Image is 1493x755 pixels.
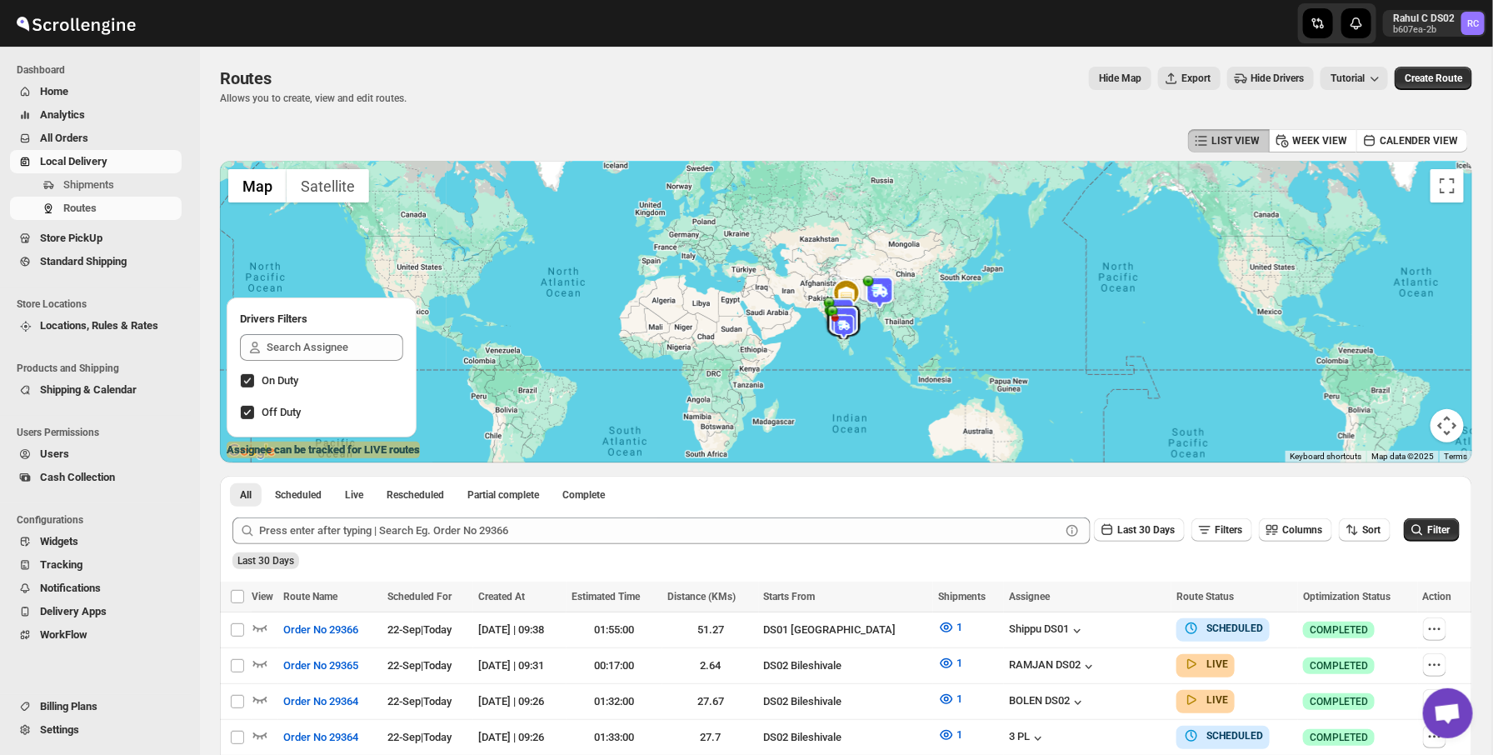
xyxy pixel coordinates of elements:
[273,724,368,751] button: Order No 29364
[10,695,182,718] button: Billing Plans
[1215,524,1242,536] span: Filters
[1009,730,1046,747] button: 3 PL
[287,169,369,202] button: Show satellite imagery
[10,314,182,337] button: Locations, Rules & Rates
[1183,620,1263,637] button: SCHEDULED
[17,362,188,375] span: Products and Shipping
[17,513,188,527] span: Configurations
[478,657,562,674] div: [DATE] | 09:31
[572,622,657,638] div: 01:55:00
[10,173,182,197] button: Shipments
[63,178,114,191] span: Shipments
[1404,518,1460,542] button: Filter
[1393,12,1455,25] p: Rahul C DS02
[283,591,337,602] span: Route Name
[10,80,182,103] button: Home
[938,591,986,602] span: Shipments
[1227,67,1314,90] button: Hide Drivers
[13,2,138,44] img: ScrollEngine
[224,441,279,462] a: Open this area in Google Maps (opens a new window)
[1405,72,1462,85] span: Create Route
[1431,169,1464,202] button: Toggle fullscreen view
[63,202,97,214] span: Routes
[1191,518,1252,542] button: Filters
[40,319,158,332] span: Locations, Rules & Rates
[10,577,182,600] button: Notifications
[1310,695,1368,708] span: COMPLETED
[1362,524,1381,536] span: Sort
[283,657,358,674] span: Order No 29365
[956,657,962,669] span: 1
[1310,731,1368,744] span: COMPLETED
[764,622,929,638] div: DS01 [GEOGRAPHIC_DATA]
[40,605,107,617] span: Delivery Apps
[10,466,182,489] button: Cash Collection
[10,718,182,742] button: Settings
[275,488,322,502] span: Scheduled
[1427,524,1450,536] span: Filter
[1444,452,1467,461] a: Terms (opens in new tab)
[667,622,753,638] div: 51.27
[387,731,452,743] span: 22-Sep | Today
[224,441,279,462] img: Google
[10,442,182,466] button: Users
[764,591,816,602] span: Starts From
[10,103,182,127] button: Analytics
[40,558,82,571] span: Tracking
[764,657,929,674] div: DS02 Bileshivale
[10,530,182,553] button: Widgets
[572,591,640,602] span: Estimated Time
[1303,591,1391,602] span: Optimization Status
[1206,694,1228,706] b: LIVE
[40,383,137,396] span: Shipping & Calendar
[1009,694,1086,711] button: BOLEN DS02
[1117,524,1175,536] span: Last 30 Days
[283,729,358,746] span: Order No 29364
[40,700,97,712] span: Billing Plans
[1380,134,1458,147] span: CALENDER VIEW
[1393,25,1455,35] p: b607ea-2b
[956,621,962,633] span: 1
[10,553,182,577] button: Tracking
[273,652,368,679] button: Order No 29365
[1461,12,1485,35] span: Rahul C DS02
[562,488,605,502] span: Complete
[928,614,972,641] button: 1
[345,488,363,502] span: Live
[1206,622,1263,634] b: SCHEDULED
[1269,129,1357,152] button: WEEK VIEW
[40,723,79,736] span: Settings
[1089,67,1151,90] button: Map action label
[1310,659,1368,672] span: COMPLETED
[572,729,657,746] div: 01:33:00
[40,255,127,267] span: Standard Shipping
[10,623,182,647] button: WorkFlow
[1181,72,1211,85] span: Export
[1158,67,1221,90] button: Export
[237,555,294,567] span: Last 30 Days
[230,483,262,507] button: All routes
[1395,67,1472,90] button: Create Route
[17,297,188,311] span: Store Locations
[387,695,452,707] span: 22-Sep | Today
[262,374,298,387] span: On Duty
[478,622,562,638] div: [DATE] | 09:38
[40,108,85,121] span: Analytics
[1292,134,1347,147] span: WEEK VIEW
[1009,658,1097,675] button: RAMJAN DS02
[240,488,252,502] span: All
[1009,622,1086,639] button: Shippu DS01
[259,517,1061,544] input: Press enter after typing | Search Eg. Order No 29366
[478,693,562,710] div: [DATE] | 09:26
[1321,67,1388,90] button: Tutorial
[10,127,182,150] button: All Orders
[667,591,736,602] span: Distance (KMs)
[1009,591,1050,602] span: Assignee
[572,693,657,710] div: 01:32:00
[273,617,368,643] button: Order No 29366
[1371,452,1434,461] span: Map data ©2025
[283,693,358,710] span: Order No 29364
[1290,451,1361,462] button: Keyboard shortcuts
[1339,518,1391,542] button: Sort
